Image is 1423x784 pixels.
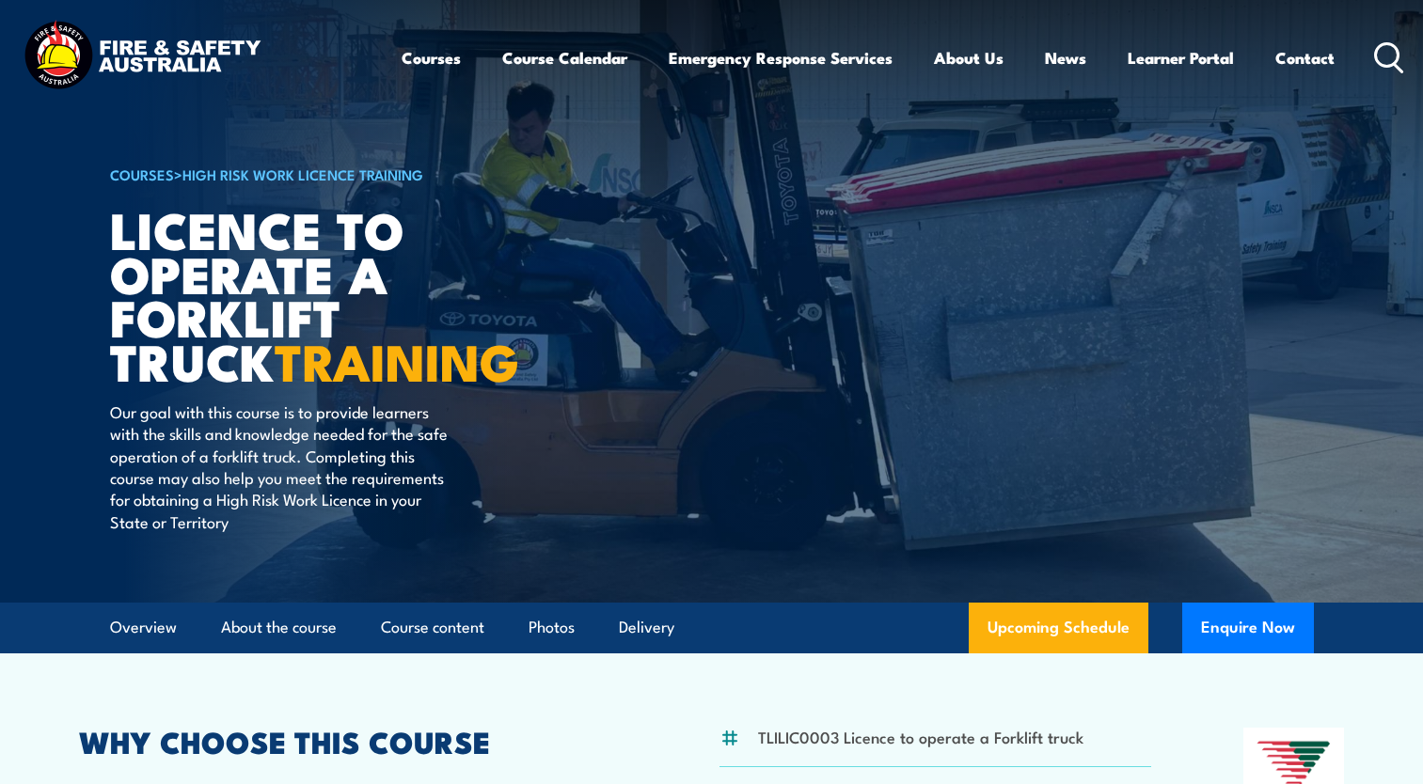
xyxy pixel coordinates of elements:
a: High Risk Work Licence Training [182,164,423,184]
a: Course content [381,603,484,652]
h1: Licence to operate a forklift truck [110,207,575,383]
a: Delivery [619,603,674,652]
a: Emergency Response Services [669,33,893,83]
a: About Us [934,33,1004,83]
h6: > [110,163,575,185]
a: Upcoming Schedule [969,603,1148,653]
button: Enquire Now [1182,603,1314,653]
a: News [1045,33,1086,83]
a: About the course [221,603,337,652]
a: Overview [110,603,177,652]
a: Contact [1275,33,1335,83]
a: Course Calendar [502,33,627,83]
li: TLILIC0003 Licence to operate a Forklift truck [758,726,1083,747]
a: Photos [529,603,575,652]
h2: WHY CHOOSE THIS COURSE [79,728,628,754]
strong: TRAINING [275,321,519,399]
a: Learner Portal [1128,33,1234,83]
a: COURSES [110,164,174,184]
a: Courses [402,33,461,83]
p: Our goal with this course is to provide learners with the skills and knowledge needed for the saf... [110,400,453,532]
